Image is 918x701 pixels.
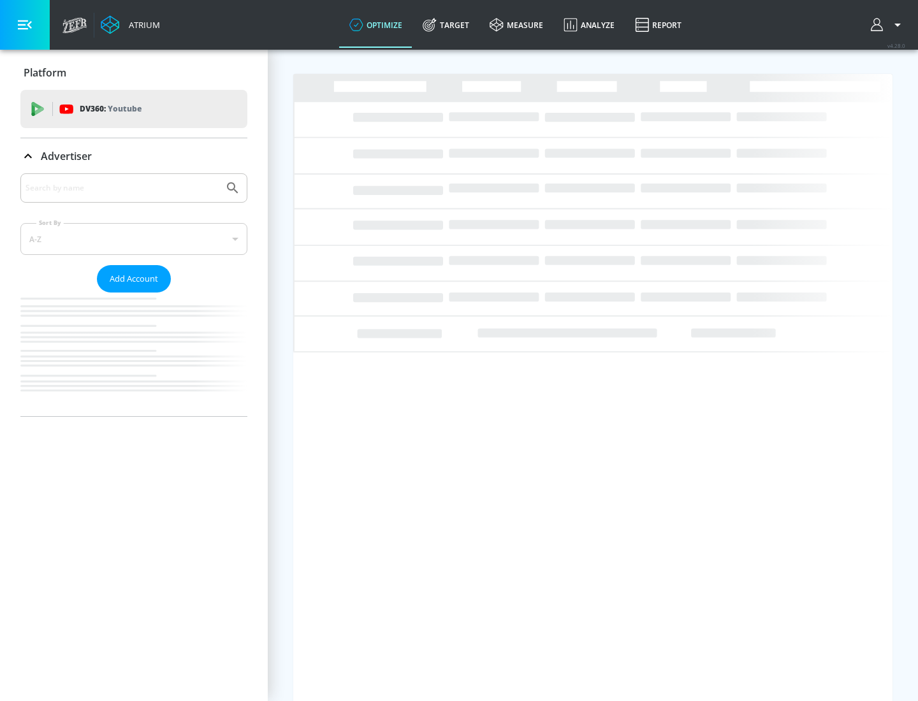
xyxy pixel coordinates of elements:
[20,138,247,174] div: Advertiser
[479,2,553,48] a: measure
[110,271,158,286] span: Add Account
[339,2,412,48] a: optimize
[553,2,625,48] a: Analyze
[412,2,479,48] a: Target
[80,102,142,116] p: DV360:
[101,15,160,34] a: Atrium
[41,149,92,163] p: Advertiser
[20,293,247,416] nav: list of Advertiser
[108,102,142,115] p: Youtube
[20,223,247,255] div: A-Z
[24,66,66,80] p: Platform
[36,219,64,227] label: Sort By
[20,90,247,128] div: DV360: Youtube
[20,55,247,90] div: Platform
[20,173,247,416] div: Advertiser
[124,19,160,31] div: Atrium
[25,180,219,196] input: Search by name
[97,265,171,293] button: Add Account
[887,42,905,49] span: v 4.28.0
[625,2,692,48] a: Report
